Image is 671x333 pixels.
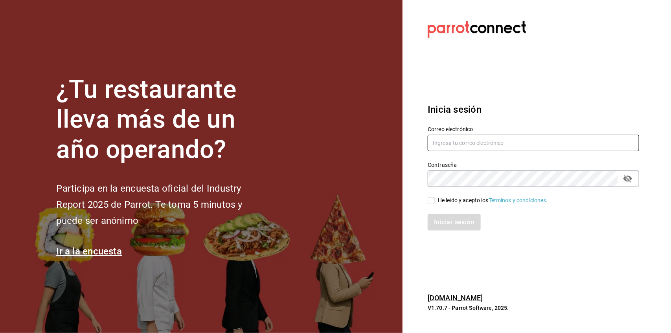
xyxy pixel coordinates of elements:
a: Ir a la encuesta [56,246,122,257]
input: Ingresa tu correo electrónico [428,135,639,151]
label: Contraseña [428,162,639,168]
a: Términos y condiciones. [489,197,548,203]
p: V1.70.7 - Parrot Software, 2025. [428,304,639,312]
label: Correo electrónico [428,126,639,132]
a: [DOMAIN_NAME] [428,294,483,302]
div: He leído y acepto los [438,196,548,205]
h3: Inicia sesión [428,102,639,117]
h2: Participa en la encuesta oficial del Industry Report 2025 de Parrot. Te toma 5 minutos y puede se... [56,181,268,229]
button: passwordField [621,172,634,185]
h1: ¿Tu restaurante lleva más de un año operando? [56,75,268,165]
